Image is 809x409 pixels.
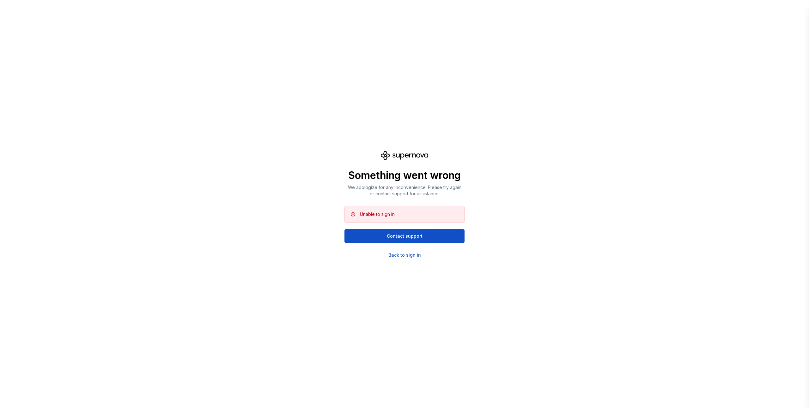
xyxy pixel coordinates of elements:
[387,233,423,239] span: Contact support
[344,229,465,243] button: Contact support
[388,252,421,258] a: Back to sign in
[344,169,465,182] p: Something went wrong
[360,211,396,217] div: Unable to sign in.
[344,184,465,197] p: We apologize for any inconvenience. Please try again or contact support for assistance.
